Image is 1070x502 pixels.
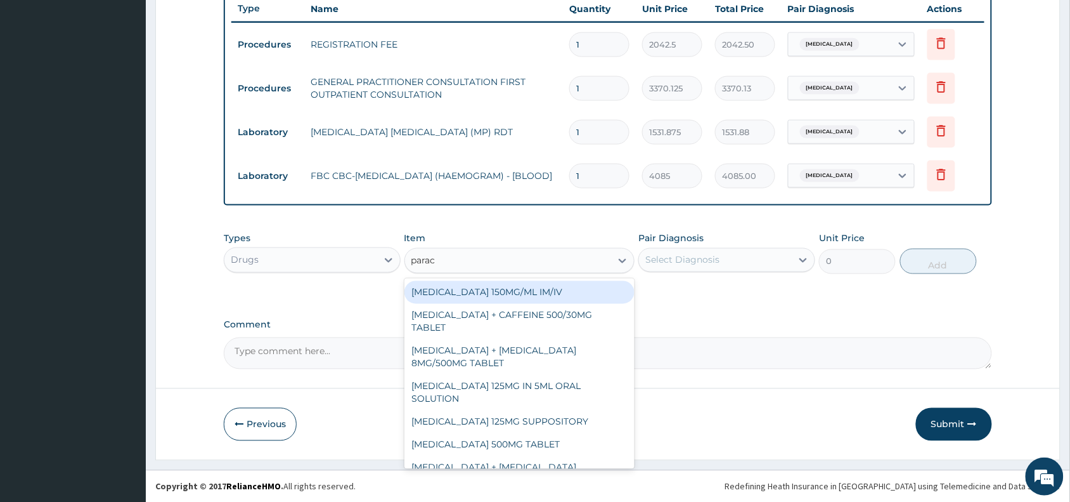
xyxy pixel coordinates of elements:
strong: Copyright © 2017 . [155,481,283,492]
div: Drugs [231,254,259,267]
div: [MEDICAL_DATA] + [MEDICAL_DATA] 30MG/500MG TABLET [404,456,635,492]
div: Redefining Heath Insurance in [GEOGRAPHIC_DATA] using Telemedicine and Data Science! [725,480,1060,493]
div: [MEDICAL_DATA] 125MG SUPPOSITORY [404,411,635,433]
label: Item [404,232,426,245]
a: RelianceHMO [226,481,281,492]
span: [MEDICAL_DATA] [800,169,860,182]
div: Chat with us now [66,71,213,88]
td: Laboratory [231,164,304,188]
button: Submit [916,408,992,441]
div: [MEDICAL_DATA] 500MG TABLET [404,433,635,456]
div: [MEDICAL_DATA] 125MG IN 5ML ORAL SOLUTION [404,375,635,411]
label: Pair Diagnosis [638,232,704,245]
span: We're online! [74,160,175,288]
div: [MEDICAL_DATA] + CAFFEINE 500/30MG TABLET [404,304,635,340]
img: d_794563401_company_1708531726252_794563401 [23,63,51,95]
div: Select Diagnosis [645,254,719,267]
label: Unit Price [819,232,865,245]
span: [MEDICAL_DATA] [800,38,860,51]
button: Add [900,249,977,274]
td: [MEDICAL_DATA] [MEDICAL_DATA] (MP) RDT [304,119,563,145]
td: FBC CBC-[MEDICAL_DATA] (HAEMOGRAM) - [BLOOD] [304,163,563,188]
td: REGISTRATION FEE [304,32,563,57]
span: [MEDICAL_DATA] [800,126,860,138]
label: Types [224,234,250,244]
span: [MEDICAL_DATA] [800,82,860,95]
td: Laboratory [231,121,304,144]
textarea: Type your message and hit 'Enter' [6,347,242,391]
td: GENERAL PRACTITIONER CONSULTATION FIRST OUTPATIENT CONSULTATION [304,69,563,107]
label: Comment [224,320,992,331]
td: Procedures [231,77,304,100]
div: Minimize live chat window [208,6,238,37]
td: Procedures [231,33,304,56]
div: [MEDICAL_DATA] + [MEDICAL_DATA] 8MG/500MG TABLET [404,340,635,375]
div: [MEDICAL_DATA] 150MG/ML IM/IV [404,281,635,304]
button: Previous [224,408,297,441]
